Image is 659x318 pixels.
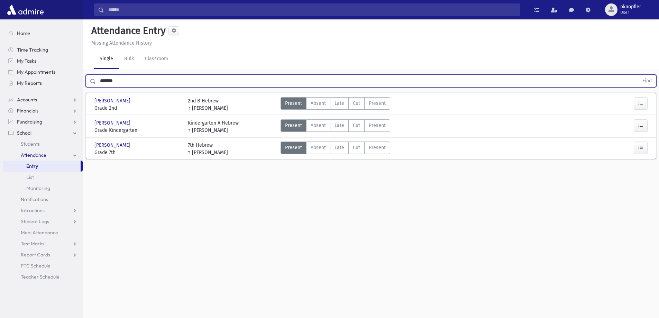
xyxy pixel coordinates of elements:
span: Teacher Schedule [21,274,60,280]
span: Present [369,122,386,129]
span: Late [335,144,344,151]
a: PTC Schedule [3,260,83,271]
span: Absent [311,122,326,129]
a: Monitoring [3,183,83,194]
a: Report Cards [3,249,83,260]
span: Notifications [21,196,48,202]
a: Student Logs [3,216,83,227]
span: [PERSON_NAME] [94,142,132,149]
a: Time Tracking [3,44,83,55]
u: Missing Attendance History [91,40,152,46]
a: Teacher Schedule [3,271,83,282]
span: Present [285,122,302,129]
input: Search [104,3,520,16]
span: Present [285,100,302,107]
span: My Appointments [17,69,55,75]
div: AttTypes [281,119,390,134]
span: Time Tracking [17,47,48,53]
span: Report Cards [21,252,50,258]
a: Bulk [119,49,139,69]
span: Present [369,100,386,107]
span: Meal Attendance [21,229,58,236]
span: Home [17,30,30,36]
span: Attendance [21,152,46,158]
span: Fundraising [17,119,42,125]
a: Attendance [3,149,83,161]
a: Infractions [3,205,83,216]
span: PTC Schedule [21,263,51,269]
span: Present [369,144,386,151]
span: School [17,130,31,136]
span: Financials [17,108,38,114]
a: Financials [3,105,83,116]
span: Test Marks [21,240,44,247]
a: Fundraising [3,116,83,127]
span: [PERSON_NAME] [94,119,132,127]
a: Missing Attendance History [89,40,152,46]
span: My Reports [17,80,42,86]
span: User [620,10,641,15]
span: Infractions [21,207,45,213]
span: Grade 7th [94,149,181,156]
div: 7th Hebrew ר [PERSON_NAME] [188,142,228,156]
span: [PERSON_NAME] [94,97,132,105]
span: Absent [311,100,326,107]
span: Cut [353,122,360,129]
a: My Appointments [3,66,83,78]
a: Students [3,138,83,149]
span: Late [335,100,344,107]
a: Home [3,28,83,39]
span: Accounts [17,97,37,103]
a: Classroom [139,49,174,69]
a: Single [94,49,119,69]
div: Kindergarten A Hebrew ר [PERSON_NAME] [188,119,239,134]
img: AdmirePro [6,3,45,17]
span: Students [21,141,40,147]
span: Late [335,122,344,129]
span: List [26,174,34,180]
span: Student Logs [21,218,49,225]
a: Entry [3,161,81,172]
div: AttTypes [281,97,390,112]
a: Test Marks [3,238,83,249]
button: Find [638,75,656,87]
div: 2nd B Hebrew ר [PERSON_NAME] [188,97,228,112]
a: Meal Attendance [3,227,83,238]
a: My Reports [3,78,83,89]
span: nknopfler [620,4,641,10]
span: Monitoring [26,185,50,191]
a: List [3,172,83,183]
a: My Tasks [3,55,83,66]
span: My Tasks [17,58,36,64]
span: Grade Kindergarten [94,127,181,134]
h5: Attendance Entry [89,25,166,37]
span: Cut [353,144,360,151]
span: Present [285,144,302,151]
span: Absent [311,144,326,151]
a: School [3,127,83,138]
span: Entry [26,163,38,169]
span: Cut [353,100,360,107]
a: Accounts [3,94,83,105]
span: Grade 2nd [94,105,181,112]
a: Notifications [3,194,83,205]
div: AttTypes [281,142,390,156]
